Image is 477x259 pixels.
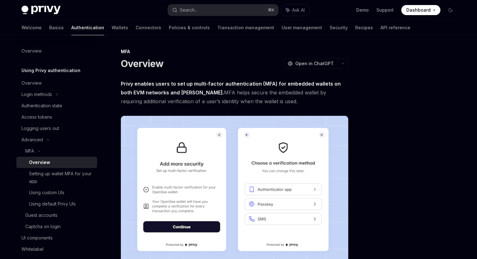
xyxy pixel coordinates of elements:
a: Using default Privy UIs [16,198,97,210]
button: Search...⌘K [168,4,278,16]
a: Wallets [112,20,128,35]
a: Captcha on login [16,221,97,232]
div: MFA [121,48,348,55]
a: Demo [356,7,369,13]
a: Guest accounts [16,210,97,221]
div: Overview [21,79,42,87]
a: Security [330,20,348,35]
a: Authentication state [16,100,97,111]
a: Dashboard [401,5,440,15]
div: Overview [21,47,42,55]
a: Overview [16,45,97,57]
div: Access tokens [21,113,52,121]
div: Using custom UIs [29,189,64,196]
a: Using custom UIs [16,187,97,198]
a: Transaction management [217,20,274,35]
div: Login methods [21,91,52,98]
h1: Overview [121,58,163,69]
a: Authentication [71,20,104,35]
div: MFA [25,147,34,155]
span: ⌘ K [268,8,274,13]
strong: Privy enables users to set up multi-factor authentication (MFA) for embedded wallets on both EVM ... [121,81,341,96]
div: Search... [180,6,197,14]
a: Basics [49,20,64,35]
a: Policies & controls [169,20,210,35]
div: Using default Privy UIs [29,200,76,208]
button: Toggle dark mode [445,5,456,15]
a: Access tokens [16,111,97,123]
a: Logging users out [16,123,97,134]
a: Overview [16,157,97,168]
div: Logging users out [21,125,59,132]
span: Open in ChatGPT [295,60,334,67]
a: UI components [16,232,97,244]
div: Guest accounts [25,211,57,219]
a: Recipes [355,20,373,35]
button: Ask AI [281,4,309,16]
div: Authentication state [21,102,62,110]
a: Setting up wallet MFA for your app [16,168,97,187]
a: Whitelabel [16,244,97,255]
button: Open in ChatGPT [284,58,338,69]
div: Overview [29,159,50,166]
img: dark logo [21,6,61,14]
div: Whitelabel [21,245,44,253]
a: Support [376,7,394,13]
a: API reference [380,20,410,35]
h5: Using Privy authentication [21,67,80,74]
a: Connectors [136,20,161,35]
div: Captcha on login [25,223,61,230]
div: Advanced [21,136,43,144]
a: User management [282,20,322,35]
div: Setting up wallet MFA for your app [29,170,93,185]
div: UI components [21,234,53,242]
span: Dashboard [406,7,431,13]
a: Overview [16,77,97,89]
span: Ask AI [292,7,305,13]
a: Welcome [21,20,42,35]
span: MFA helps secure the embedded wallet by requiring additional verification of a user’s identity wh... [121,79,348,106]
